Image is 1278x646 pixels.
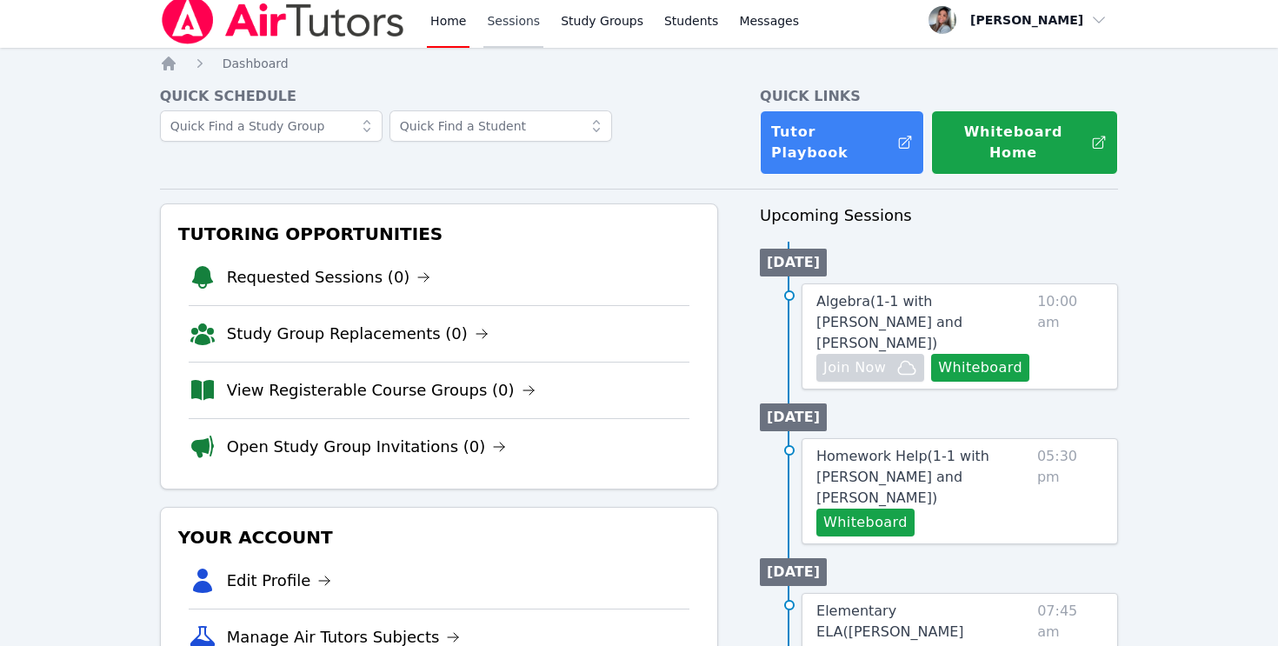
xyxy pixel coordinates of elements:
[760,203,1118,228] h3: Upcoming Sessions
[823,357,886,378] span: Join Now
[760,86,1118,107] h4: Quick Links
[931,354,1029,382] button: Whiteboard
[227,322,489,346] a: Study Group Replacements (0)
[816,293,962,351] span: Algebra ( 1-1 with [PERSON_NAME] and [PERSON_NAME] )
[227,569,332,593] a: Edit Profile
[175,218,703,250] h3: Tutoring Opportunities
[223,55,289,72] a: Dashboard
[160,55,1119,72] nav: Breadcrumb
[227,435,507,459] a: Open Study Group Invitations (0)
[816,354,924,382] button: Join Now
[227,265,431,290] a: Requested Sessions (0)
[223,57,289,70] span: Dashboard
[227,378,536,403] a: View Registerable Course Groups (0)
[760,403,827,431] li: [DATE]
[760,249,827,276] li: [DATE]
[1037,446,1103,536] span: 05:30 pm
[160,110,383,142] input: Quick Find a Study Group
[760,110,924,175] a: Tutor Playbook
[160,86,718,107] h4: Quick Schedule
[931,110,1118,175] button: Whiteboard Home
[816,291,1030,354] a: Algebra(1-1 with [PERSON_NAME] and [PERSON_NAME])
[1037,291,1103,382] span: 10:00 am
[739,12,799,30] span: Messages
[760,558,827,586] li: [DATE]
[389,110,612,142] input: Quick Find a Student
[816,509,915,536] button: Whiteboard
[175,522,703,553] h3: Your Account
[816,448,989,506] span: Homework Help ( 1-1 with [PERSON_NAME] and [PERSON_NAME] )
[816,446,1030,509] a: Homework Help(1-1 with [PERSON_NAME] and [PERSON_NAME])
